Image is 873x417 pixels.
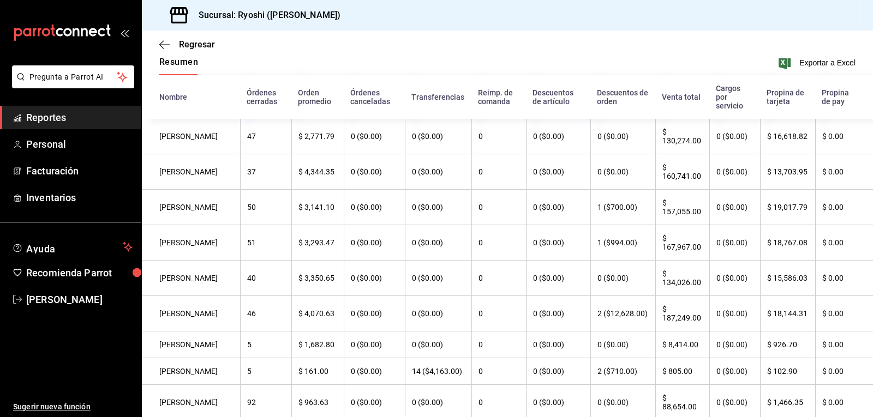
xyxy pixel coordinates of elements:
[240,358,292,385] th: 5
[655,119,709,154] th: $ 130,274.00
[120,28,129,37] button: open_drawer_menu
[142,119,240,154] th: [PERSON_NAME]
[760,331,815,358] th: $ 926.70
[240,261,292,296] th: 40
[709,358,760,385] th: 0 ($0.00)
[709,154,760,190] th: 0 ($0.00)
[142,190,240,225] th: [PERSON_NAME]
[655,190,709,225] th: $ 157,055.00
[709,261,760,296] th: 0 ($0.00)
[344,358,405,385] th: 0 ($0.00)
[709,225,760,261] th: 0 ($0.00)
[240,190,292,225] th: 50
[655,358,709,385] th: $ 805.00
[471,154,526,190] th: 0
[590,261,656,296] th: 0 ($0.00)
[526,261,590,296] th: 0 ($0.00)
[815,75,873,119] th: Propina de pay
[291,75,344,119] th: Orden promedio
[142,75,240,119] th: Nombre
[240,331,292,358] th: 5
[471,358,526,385] th: 0
[526,75,590,119] th: Descuentos de artículo
[709,75,760,119] th: Cargos por servicio
[291,358,344,385] th: $ 161.00
[655,154,709,190] th: $ 160,741.00
[26,292,133,307] span: [PERSON_NAME]
[590,358,656,385] th: 2 ($710.00)
[526,358,590,385] th: 0 ($0.00)
[815,358,873,385] th: $ 0.00
[291,119,344,154] th: $ 2,771.79
[590,75,656,119] th: Descuentos de orden
[142,296,240,331] th: [PERSON_NAME]
[344,75,405,119] th: Órdenes canceladas
[142,225,240,261] th: [PERSON_NAME]
[142,261,240,296] th: [PERSON_NAME]
[291,154,344,190] th: $ 4,344.35
[12,65,134,88] button: Pregunta a Parrot AI
[291,261,344,296] th: $ 3,350.65
[159,39,215,50] button: Regresar
[405,296,471,331] th: 0 ($0.00)
[8,79,134,90] a: Pregunta a Parrot AI
[240,119,292,154] th: 47
[815,296,873,331] th: $ 0.00
[26,137,133,152] span: Personal
[142,358,240,385] th: [PERSON_NAME]
[26,110,133,125] span: Reportes
[13,401,133,413] span: Sugerir nueva función
[815,331,873,358] th: $ 0.00
[760,296,815,331] th: $ 18,144.31
[405,154,471,190] th: 0 ($0.00)
[291,190,344,225] th: $ 3,141.10
[760,261,815,296] th: $ 15,586.03
[240,154,292,190] th: 37
[291,296,344,331] th: $ 4,070.63
[471,296,526,331] th: 0
[142,154,240,190] th: [PERSON_NAME]
[405,358,471,385] th: 14 ($4,163.00)
[709,331,760,358] th: 0 ($0.00)
[240,296,292,331] th: 46
[29,71,117,83] span: Pregunta a Parrot AI
[471,190,526,225] th: 0
[815,261,873,296] th: $ 0.00
[590,119,656,154] th: 0 ($0.00)
[655,261,709,296] th: $ 134,026.00
[471,331,526,358] th: 0
[26,240,118,253] span: Ayuda
[781,56,856,69] button: Exportar a Excel
[240,75,292,119] th: Órdenes cerradas
[142,331,240,358] th: [PERSON_NAME]
[709,190,760,225] th: 0 ($0.00)
[760,154,815,190] th: $ 13,703.95
[590,190,656,225] th: 1 ($700.00)
[760,119,815,154] th: $ 16,618.82
[655,75,709,119] th: Venta total
[760,358,815,385] th: $ 102.90
[26,164,133,178] span: Facturación
[815,225,873,261] th: $ 0.00
[344,296,405,331] th: 0 ($0.00)
[526,154,590,190] th: 0 ($0.00)
[291,225,344,261] th: $ 3,293.47
[26,190,133,205] span: Inventarios
[405,331,471,358] th: 0 ($0.00)
[526,331,590,358] th: 0 ($0.00)
[344,225,405,261] th: 0 ($0.00)
[760,225,815,261] th: $ 18,767.08
[590,225,656,261] th: 1 ($994.00)
[159,57,198,75] div: navigation tabs
[655,331,709,358] th: $ 8,414.00
[405,119,471,154] th: 0 ($0.00)
[760,75,815,119] th: Propina de tarjeta
[405,225,471,261] th: 0 ($0.00)
[344,154,405,190] th: 0 ($0.00)
[471,261,526,296] th: 0
[526,296,590,331] th: 0 ($0.00)
[471,119,526,154] th: 0
[815,190,873,225] th: $ 0.00
[344,261,405,296] th: 0 ($0.00)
